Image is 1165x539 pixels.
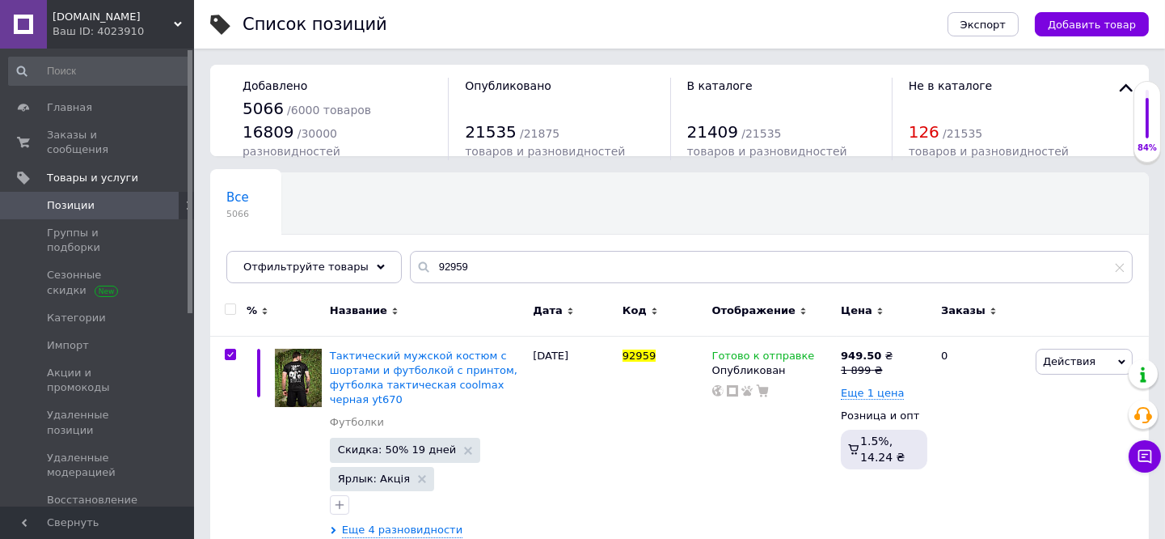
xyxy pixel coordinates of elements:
[243,99,284,118] span: 5066
[330,415,384,430] a: Футболки
[1129,440,1161,473] button: Чат с покупателем
[960,19,1006,31] span: Экспорт
[8,57,191,86] input: Поиск
[47,268,150,297] span: Сезонные скидки
[841,350,881,362] b: 949.50
[741,127,781,140] span: / 21535
[47,311,106,325] span: Категории
[47,408,150,437] span: Удаленные позиции
[47,338,89,353] span: Импорт
[410,251,1133,283] input: Поиск по названию позиции, артикулу и поисковым запросам
[712,363,834,378] div: Опубликован
[1043,355,1095,367] span: Действия
[909,122,939,142] span: 126
[338,444,456,455] span: Скидка: 50% 19 дней
[53,24,194,39] div: Ваш ID: 4023910
[287,104,371,117] span: / 6000 товаров
[226,190,249,205] span: Все
[520,127,559,140] span: / 21875
[226,208,249,220] span: 5066
[712,303,796,318] span: Отображение
[47,100,92,115] span: Главная
[465,79,551,92] span: Опубликовано
[841,349,893,363] div: ₴
[47,198,95,213] span: Позиции
[1134,142,1160,154] div: 84%
[465,122,517,142] span: 21535
[243,79,307,92] span: Добавлено
[909,79,993,92] span: Не в каталоге
[247,303,257,318] span: %
[330,350,517,406] a: Тактический мужской костюм с шортами и футболкой с принтом, футболка тактическая coolmax черная y...
[909,145,1069,158] span: товаров и разновидностей
[243,122,294,142] span: 16809
[687,79,753,92] span: В каталоге
[1035,12,1149,36] button: Добавить товар
[623,303,647,318] span: Код
[47,451,150,480] span: Удаленные модерацией
[47,226,150,255] span: Группы и подборки
[243,261,369,273] span: Отфильтруйте товары
[47,171,138,185] span: Товары и услуги
[533,303,563,318] span: Дата
[465,145,625,158] span: товаров и разновидностей
[841,363,893,378] div: 1 899 ₴
[47,493,150,522] span: Восстановление позиций
[860,435,905,464] span: 1.5%, 14.24 ₴
[47,128,150,157] span: Заказы и сообщения
[1048,19,1136,31] span: Добавить товар
[941,303,986,318] span: Заказы
[841,387,904,400] span: Еще 1 цена
[47,366,150,395] span: Акции и промокоды
[841,409,927,423] div: Розница и опт
[53,10,174,24] span: Байрактар.ua
[687,145,847,158] span: товаров и разновидностей
[841,303,872,318] span: Цена
[275,349,322,407] img: Тактический мужской костюм с шортами и футболкой с принтом, футболка тактическая coolmax черная y...
[243,16,387,33] div: Список позиций
[342,523,462,538] span: Еще 4 разновидности
[712,350,815,367] span: Готово к отправке
[330,303,387,318] span: Название
[943,127,982,140] span: / 21535
[338,473,410,484] span: Ярлык: Акція
[687,122,739,142] span: 21409
[948,12,1019,36] button: Экспорт
[623,350,656,362] span: 92959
